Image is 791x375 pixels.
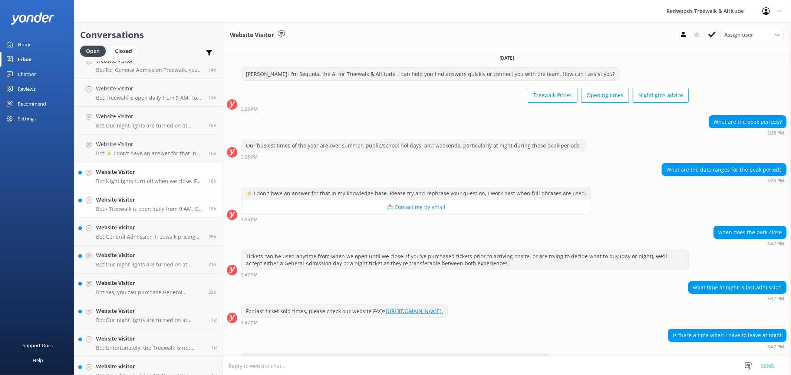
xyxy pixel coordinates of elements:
div: 03:47pm 10-Aug-2025 (UTC +12:00) Pacific/Auckland [668,344,787,349]
p: Bot: Our night lights are turned on at sunset, and the night walk starts 20 minutes thereafter. W... [96,317,206,323]
h2: Conversations [80,28,217,42]
a: Website VisitorBot:General Admission Treewalk pricing starts at $42 for adults (16+ years) and $2... [75,218,222,246]
h4: Website Visitor [96,335,206,343]
p: Bot: Nightlights turn off when we close. For specific closing times, please refer to our website ... [96,178,203,185]
a: [DOMAIN_NAME][URL]. [487,356,544,363]
a: Closed [109,47,141,55]
a: Website VisitorBot:- Treewalk is open daily from 9 AM. On [DATE], it opens at 11 AM and closes at... [75,190,222,218]
h4: Website Visitor [96,57,203,65]
strong: 3:35 PM [241,107,258,112]
p: Bot: Yes, you can purchase General Admission tickets in person at the i-SITE. [96,289,203,296]
h4: Website Visitor [96,279,203,287]
div: Help [33,353,43,368]
p: Bot: ⚡ I don't have an answer for that in my knowledge base. Please try and rephrase your questio... [96,150,203,157]
a: Website VisitorBot:Nightlights turn off when we close. For specific closing times, please refer t... [75,162,222,190]
div: 03:35pm 10-Aug-2025 (UTC +12:00) Pacific/Auckland [709,130,787,135]
p: Bot: Treewalk is open daily from 9 AM. For last ticket sold times, please check our website FAQs ... [96,94,203,101]
p: Bot: - Treewalk is open daily from 9 AM. On [DATE], it opens at 11 AM and closes at 10:30 PM. - A... [96,206,203,212]
h4: Website Visitor [96,196,203,204]
div: Assign User [721,29,784,41]
h4: Website Visitor [96,112,203,120]
div: 03:35pm 10-Aug-2025 (UTC +12:00) Pacific/Auckland [241,106,689,112]
a: Website VisitorBot:For General Admission Treewalk, you can visit anytime from opening, which is 9... [75,51,222,79]
span: 09:50am 10-Aug-2025 (UTC +12:00) Pacific/Auckland [208,289,217,295]
span: 01:26pm 10-Aug-2025 (UTC +12:00) Pacific/Auckland [208,206,217,212]
div: 03:47pm 10-Aug-2025 (UTC +12:00) Pacific/Auckland [713,241,787,246]
h3: Website Visitor [230,30,274,40]
p: Bot: For General Admission Treewalk, you can visit anytime from opening, which is 9 AM. If you ha... [96,67,203,73]
span: 05:55pm 10-Aug-2025 (UTC +12:00) Pacific/Auckland [208,94,217,101]
div: Nightlights turn off when we close. For specific closing times, please refer to our website FAQs at [241,353,548,366]
p: Bot: General Admission Treewalk pricing starts at $42 for adults (16+ years) and $26 for children... [96,233,203,240]
a: Website VisitorBot:Our night lights are turned on at sunset, and the night walk starts 20 minutes... [75,246,222,273]
strong: 3:35 PM [241,218,258,222]
strong: 3:47 PM [767,242,784,246]
span: Assign user [724,31,753,39]
div: Open [80,46,106,57]
a: Website VisitorBot:⚡ I don't have an answer for that in my knowledge base. Please try and rephras... [75,135,222,162]
h4: Website Visitor [96,140,203,148]
div: For last ticket sold times, please check our website FAQs [241,305,448,318]
strong: 3:47 PM [767,345,784,349]
a: Open [80,47,109,55]
span: 11:00am 10-Aug-2025 (UTC +12:00) Pacific/Auckland [208,261,217,268]
strong: 3:35 PM [767,131,784,135]
p: Bot: Our night lights are turned on at sunset, and the night walk starts 20 minutes thereafter. W... [96,261,203,268]
a: Website VisitorBot:Our night lights are turned on at sunset, and the night walk starts 20 minutes... [75,301,222,329]
strong: 3:35 PM [767,179,784,183]
div: Support Docs [23,338,53,353]
div: Inbox [18,52,32,67]
strong: 3:47 PM [241,321,258,325]
a: Website VisitorBot:Our night lights are turned on at sunset, and the night walk starts 20 minutes... [75,107,222,135]
div: Recommend [18,96,46,111]
strong: 3:47 PM [241,273,258,277]
span: 11:44am 10-Aug-2025 (UTC +12:00) Pacific/Auckland [208,233,217,240]
span: 03:47pm 10-Aug-2025 (UTC +12:00) Pacific/Auckland [208,178,217,184]
div: What are the peak periods? [709,116,786,128]
div: Settings [18,111,36,126]
span: 11:29pm 09-Aug-2025 (UTC +12:00) Pacific/Auckland [211,345,217,351]
div: 03:47pm 10-Aug-2025 (UTC +12:00) Pacific/Auckland [688,296,787,301]
a: [URL][DOMAIN_NAME]. [386,308,443,315]
div: 03:47pm 10-Aug-2025 (UTC +12:00) Pacific/Auckland [241,272,689,277]
button: Treewalk Prices [528,88,577,103]
h4: Website Visitor [96,362,206,371]
span: [DATE] [495,55,518,61]
span: 04:11pm 10-Aug-2025 (UTC +12:00) Pacific/Auckland [208,150,217,156]
p: Bot: Our night lights are turned on at sunset, and the night walk starts 20 minutes thereafter. W... [96,122,203,129]
button: Nightlights advice [633,88,689,103]
a: Website VisitorBot:Unfortunately, the Treewalk is not wheelchair accessible due to the narrow bri... [75,329,222,357]
div: 03:35pm 10-Aug-2025 (UTC +12:00) Pacific/Auckland [241,217,591,222]
strong: 3:47 PM [767,296,784,301]
div: Chatbot [18,67,36,82]
p: Bot: Unfortunately, the Treewalk is not wheelchair accessible due to the narrow bridges and steps... [96,345,206,351]
div: 03:35pm 10-Aug-2025 (UTC +12:00) Pacific/Auckland [241,154,586,159]
img: yonder-white-logo.png [11,12,54,24]
div: Tickets can be used anytime from when we open until we close. If you've purchased tickets prior t... [241,250,688,270]
h4: Website Visitor [96,223,203,232]
div: Is there a time when I have to leave at night [668,329,786,342]
span: 06:22pm 10-Aug-2025 (UTC +12:00) Pacific/Auckland [208,67,217,73]
button: Opening times [581,88,629,103]
h4: Website Visitor [96,84,203,93]
div: What are the date ranges for the peak periods [662,163,786,176]
div: what time at night is last admission [689,281,786,294]
div: when does the park close [714,226,786,239]
button: 📩 Contact me by email [241,200,591,215]
div: Closed [109,46,138,57]
a: Website VisitorBot:Treewalk is open daily from 9 AM. For last ticket sold times, please check our... [75,79,222,107]
div: Home [18,37,32,52]
span: 06:09am 10-Aug-2025 (UTC +12:00) Pacific/Auckland [211,317,217,323]
h4: Website Visitor [96,251,203,259]
div: ⚡ I don't have an answer for that in my knowledge base. Please try and rephrase your question, I ... [241,187,591,200]
h4: Website Visitor [96,307,206,315]
div: 03:35pm 10-Aug-2025 (UTC +12:00) Pacific/Auckland [662,178,787,183]
div: [PERSON_NAME]! I'm Sequoia, the AI for Treewalk & Altitude. I can help you find answers quickly o... [241,68,619,80]
div: Our busiest times of the year are over summer, public/school holidays, and weekends, particularly... [241,139,586,152]
a: Website VisitorBot:Yes, you can purchase General Admission tickets in person at the i-SITE.22h [75,273,222,301]
div: Reviews [18,82,36,96]
strong: 3:35 PM [241,155,258,159]
h4: Website Visitor [96,168,203,176]
span: 04:21pm 10-Aug-2025 (UTC +12:00) Pacific/Auckland [208,122,217,129]
div: 03:47pm 10-Aug-2025 (UTC +12:00) Pacific/Auckland [241,320,448,325]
